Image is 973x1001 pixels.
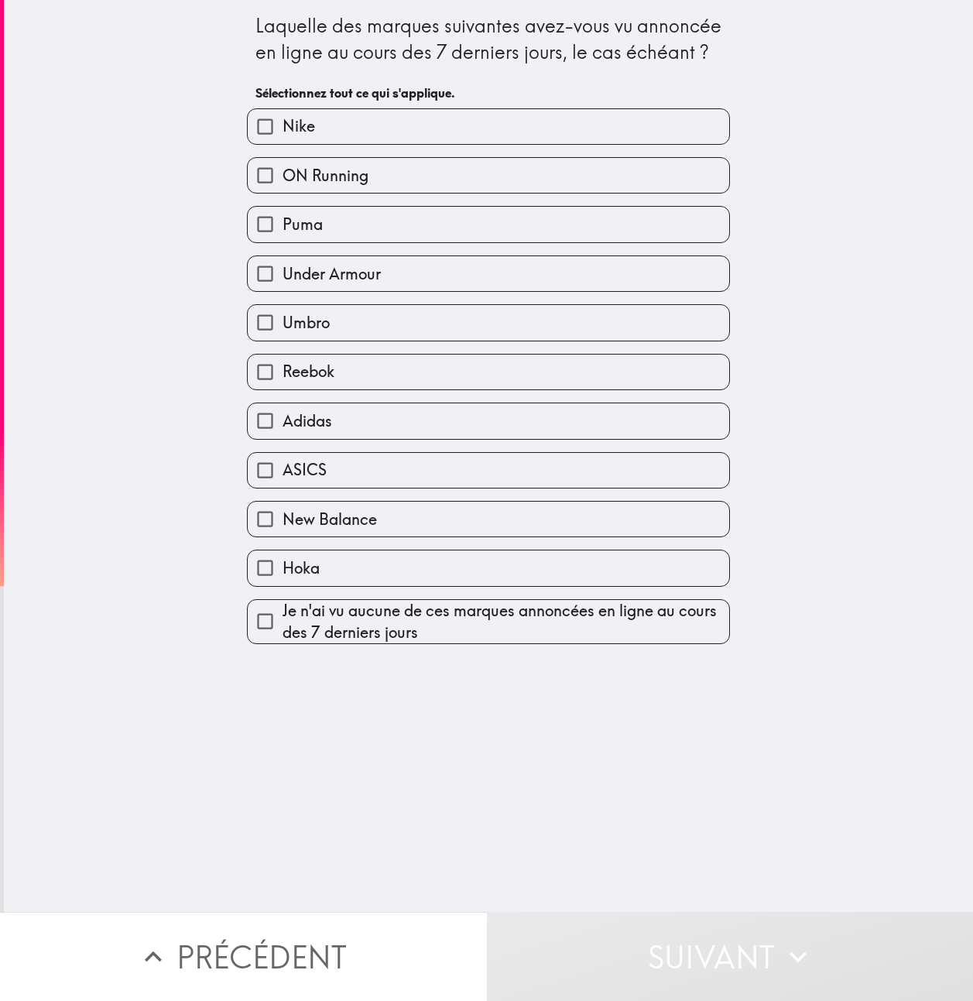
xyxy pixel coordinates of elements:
span: Hoka [283,557,320,579]
h6: Sélectionnez tout ce qui s'applique. [255,84,721,101]
span: Reebok [283,361,334,382]
button: Under Armour [248,256,729,291]
span: ON Running [283,165,368,187]
span: Under Armour [283,263,381,285]
button: Je n'ai vu aucune de ces marques annoncées en ligne au cours des 7 derniers jours [248,600,729,643]
button: Umbro [248,305,729,340]
span: ASICS [283,459,327,481]
span: Umbro [283,312,330,334]
button: ON Running [248,158,729,193]
button: Hoka [248,550,729,585]
span: Je n'ai vu aucune de ces marques annoncées en ligne au cours des 7 derniers jours [283,600,729,643]
div: Laquelle des marques suivantes avez-vous vu annoncée en ligne au cours des 7 derniers jours, le c... [255,13,721,65]
button: Reebok [248,355,729,389]
span: Puma [283,214,323,235]
button: Adidas [248,403,729,438]
span: Nike [283,115,315,137]
button: Puma [248,207,729,242]
button: Nike [248,109,729,144]
button: New Balance [248,502,729,536]
button: ASICS [248,453,729,488]
span: New Balance [283,509,377,530]
span: Adidas [283,410,332,432]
